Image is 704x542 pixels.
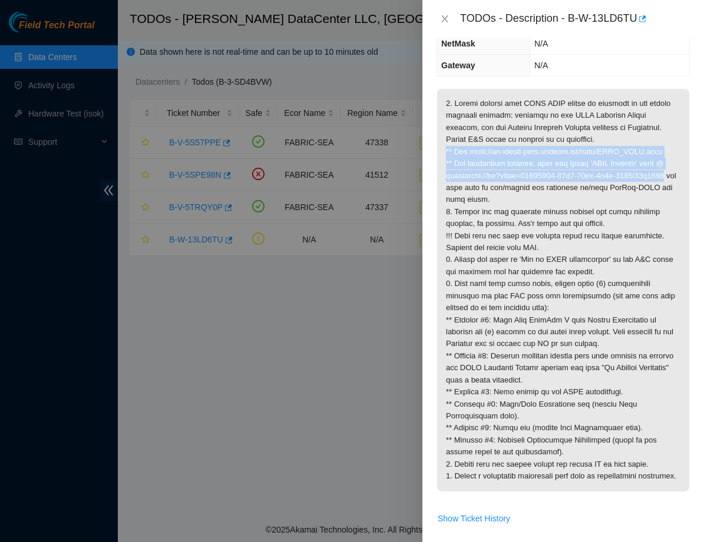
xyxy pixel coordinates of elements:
span: Gateway [441,61,475,70]
span: N/A [534,61,548,70]
p: 2. Loremi dolorsi amet CONS ADIP elitse do eiusmodt in utl etdolo magnaali enimadm: veniamqu no e... [437,89,689,491]
div: TODOs - Description - B-W-13LD6TU [460,9,690,28]
span: close [440,14,449,24]
span: N/A [534,39,548,48]
span: Show Ticket History [438,512,510,525]
button: Show Ticket History [437,509,511,528]
span: NetMask [441,39,475,48]
button: Close [437,14,453,25]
